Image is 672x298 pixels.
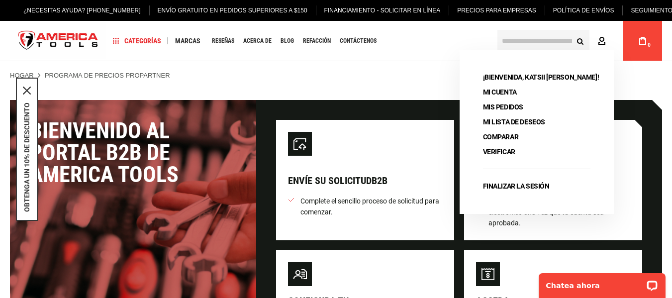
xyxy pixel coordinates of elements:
[571,31,589,50] button: Buscar
[288,175,372,187] font: Envíe su solicitud
[483,73,599,81] font: ¡Bienvenida, katsii [PERSON_NAME]!
[10,22,106,60] img: Herramientas de América
[30,118,170,144] font: Bienvenido al
[483,118,545,126] font: Mi lista de deseos
[532,267,672,298] iframe: Widget de chat LiveChat
[457,7,536,14] font: Precios para empresas
[480,145,519,159] a: Verificar
[609,37,635,45] font: Cuenta
[480,100,527,114] a: Mis pedidos
[480,85,520,99] a: Mi cuenta
[10,72,34,79] font: Hogar
[10,71,34,80] a: Hogar
[281,37,294,44] font: Blog
[108,34,166,48] a: Categorías
[648,42,651,48] font: 0
[23,87,31,95] button: Cerca
[243,37,272,44] font: Acerca de
[372,175,387,187] font: B2B
[633,21,652,61] a: 0
[324,7,441,14] font: Financiamiento - Solicitar en línea
[300,197,439,216] font: Complete el sencillo proceso de solicitud para comenzar.
[23,7,141,14] font: ¿Necesitas ayuda? [PHONE_NUMBER]
[23,87,31,95] svg: icono de cerrar
[340,37,377,44] font: Contáctenos
[175,37,200,45] font: Marcas
[10,22,106,60] a: logotipo de la tienda
[483,88,517,96] font: Mi cuenta
[30,140,179,188] font: portal B2B de America Tools
[171,34,205,48] a: Marcas
[483,182,550,190] font: Finalizar la sesión
[480,179,553,193] a: Finalizar la sesión
[483,103,523,111] font: Mis pedidos
[207,34,239,48] a: Reseñas
[480,115,549,129] a: Mi lista de deseos
[23,102,31,212] button: OBTENGA UN 10% DE DESCUENTO
[276,34,298,48] a: Blog
[483,148,515,156] font: Verificar
[212,37,234,44] font: Reseñas
[298,34,335,48] a: Refacción
[483,133,519,141] font: Comparar
[303,37,331,44] font: Refacción
[158,7,307,14] font: Envío gratuito en pedidos superiores a $150
[124,37,161,45] font: Categorías
[553,7,614,14] font: Política de envíos
[480,130,522,144] a: Comparar
[45,72,170,79] font: Programa de precios ProPartner
[239,34,276,48] a: Acerca de
[335,34,381,48] a: Contáctenos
